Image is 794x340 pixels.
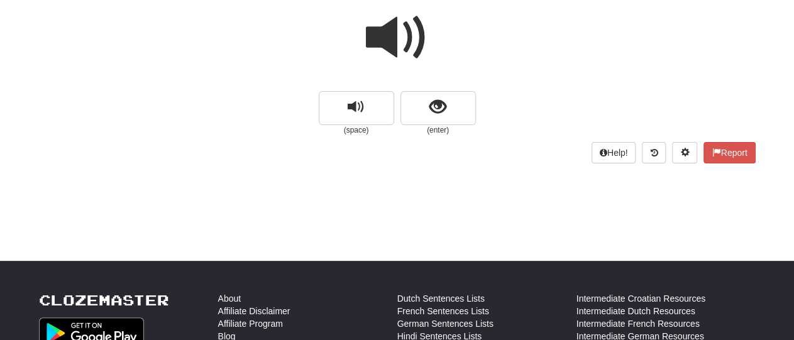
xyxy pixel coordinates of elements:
button: Round history (alt+y) [642,142,666,163]
button: replay audio [319,91,394,125]
a: German Sentences Lists [397,317,493,330]
a: About [218,292,241,305]
a: Intermediate Croatian Resources [576,292,705,305]
button: Help! [592,142,636,163]
a: Dutch Sentences Lists [397,292,485,305]
small: (space) [319,125,394,136]
a: French Sentences Lists [397,305,489,317]
a: Intermediate French Resources [576,317,700,330]
a: Affiliate Program [218,317,283,330]
a: Affiliate Disclaimer [218,305,290,317]
button: show sentence [400,91,476,125]
button: Report [703,142,755,163]
a: Clozemaster [39,292,169,308]
small: (enter) [400,125,476,136]
a: Intermediate Dutch Resources [576,305,695,317]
